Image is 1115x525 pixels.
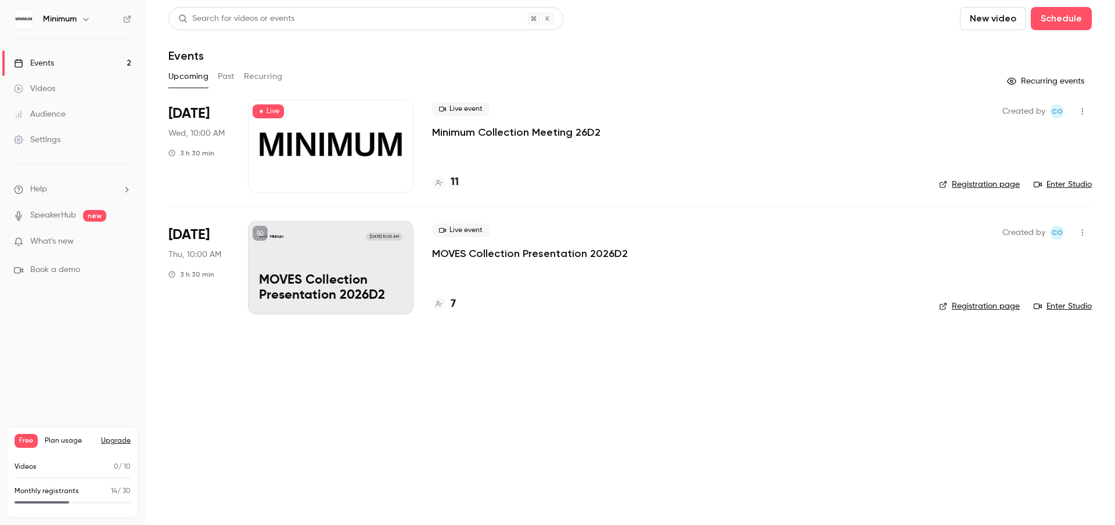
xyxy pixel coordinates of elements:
[30,183,47,195] span: Help
[15,486,79,497] p: Monthly registrants
[366,233,402,241] span: [DATE] 10:00 AM
[218,67,235,86] button: Past
[114,464,118,470] span: 0
[451,175,459,190] h4: 11
[1050,226,1064,240] span: Christian Oxvig
[168,104,210,123] span: [DATE]
[111,488,117,495] span: 14
[30,236,74,248] span: What's new
[270,234,283,240] p: Minimum
[168,100,229,193] div: Sep 17 Wed, 10:00 AM (Europe/Copenhagen)
[1002,226,1045,240] span: Created by
[939,300,1020,312] a: Registration page
[1031,7,1092,30] button: Schedule
[101,436,131,446] button: Upgrade
[244,67,283,86] button: Recurring
[248,221,413,314] a: MOVES Collection Presentation 2026D2 Minimum[DATE] 10:00 AMMOVES Collection Presentation 2026D2
[83,210,106,222] span: new
[432,125,600,139] a: Minimum Collection Meeting 26D2
[30,264,80,276] span: Book a demo
[259,273,402,303] p: MOVES Collection Presentation 2026D2
[1034,179,1092,190] a: Enter Studio
[168,149,214,158] div: 3 h 30 min
[14,83,55,95] div: Videos
[168,128,225,139] span: Wed, 10:00 AM
[43,13,77,25] h6: Minimum
[14,183,131,195] li: help-dropdown-opener
[253,104,284,118] span: Live
[45,436,94,446] span: Plan usage
[432,223,490,237] span: Live event
[451,296,456,312] h4: 7
[168,270,214,279] div: 3 h 30 min
[178,13,294,25] div: Search for videos or events
[1034,300,1092,312] a: Enter Studio
[114,462,131,472] p: / 10
[1052,104,1063,118] span: CO
[14,108,66,120] div: Audience
[939,179,1020,190] a: Registration page
[1002,104,1045,118] span: Created by
[117,237,131,247] iframe: Noticeable Trigger
[1052,226,1063,240] span: CO
[1050,104,1064,118] span: Christian Oxvig
[168,221,229,314] div: Sep 18 Thu, 10:00 AM (Europe/Copenhagen)
[15,434,38,448] span: Free
[15,10,33,28] img: Minimum
[168,226,210,244] span: [DATE]
[111,486,131,497] p: / 30
[432,102,490,116] span: Live event
[168,49,204,63] h1: Events
[432,296,456,312] a: 7
[168,67,208,86] button: Upcoming
[14,57,54,69] div: Events
[30,209,76,222] a: SpeakerHub
[14,134,60,146] div: Settings
[432,247,628,260] a: MOVES Collection Presentation 2026D2
[168,249,221,260] span: Thu, 10:00 AM
[1002,72,1092,90] button: Recurring events
[432,175,459,190] a: 11
[15,462,37,472] p: Videos
[960,7,1026,30] button: New video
